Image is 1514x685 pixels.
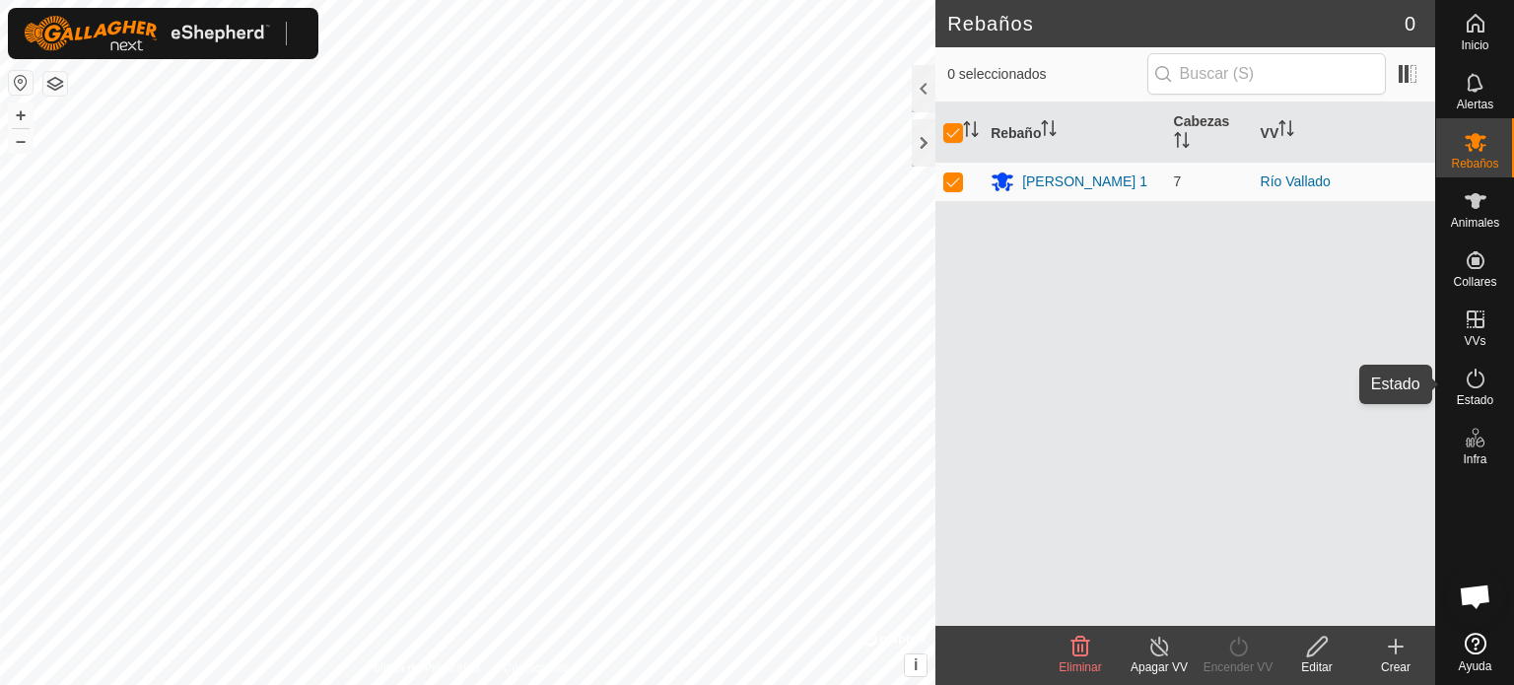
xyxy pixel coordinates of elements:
font: Cabezas [1174,113,1230,129]
button: i [905,654,927,676]
font: Eliminar [1059,660,1101,674]
p-sorticon: Activar para ordenar [1278,123,1294,139]
font: Alertas [1457,98,1493,111]
font: [PERSON_NAME] 1 [1022,173,1147,189]
a: Contáctenos [504,659,570,677]
p-sorticon: Activar para ordenar [963,124,979,140]
font: – [16,130,26,151]
font: 0 seleccionados [947,66,1046,82]
font: Ayuda [1459,659,1492,673]
font: Infra [1463,452,1486,466]
font: Inicio [1461,38,1488,52]
font: VV [1261,124,1279,140]
a: Política de Privacidad [366,659,479,677]
button: + [9,103,33,127]
font: Editar [1301,660,1332,674]
font: Contáctenos [504,661,570,675]
font: 7 [1174,173,1182,189]
font: Política de Privacidad [366,661,479,675]
a: Ayuda [1436,625,1514,680]
font: Crear [1381,660,1411,674]
font: Apagar VV [1131,660,1188,674]
font: Rebaño [991,124,1041,140]
font: Encender VV [1204,660,1273,674]
img: Logotipo de Gallagher [24,16,270,51]
font: Estado [1457,393,1493,407]
font: Animales [1451,216,1499,230]
input: Buscar (S) [1147,53,1386,95]
p-sorticon: Activar para ordenar [1174,135,1190,151]
font: VVs [1464,334,1485,348]
p-sorticon: Activar para ordenar [1041,123,1057,139]
div: Chat abierto [1446,567,1505,626]
font: Rebaños [947,13,1034,34]
font: i [914,656,918,673]
font: 0 [1405,13,1415,34]
font: Collares [1453,275,1496,289]
a: Río Vallado [1261,173,1331,189]
font: + [16,104,27,125]
button: Capas del Mapa [43,72,67,96]
button: Restablecer Mapa [9,71,33,95]
font: Rebaños [1451,157,1498,171]
button: – [9,129,33,153]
